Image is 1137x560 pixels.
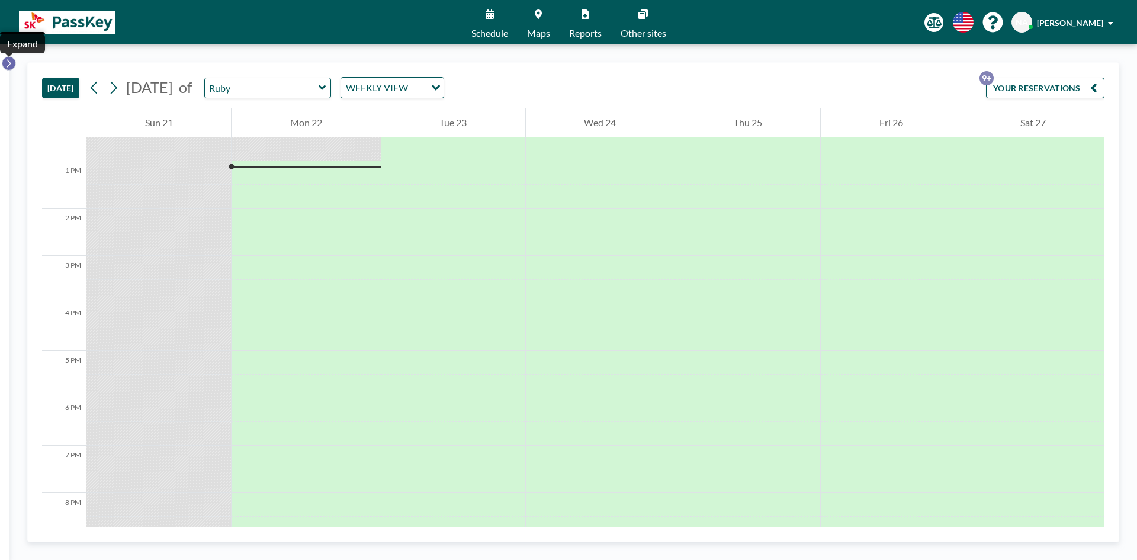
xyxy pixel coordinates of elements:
[1037,18,1103,28] span: [PERSON_NAME]
[341,78,444,98] div: Search for option
[821,108,961,137] div: Fri 26
[19,11,115,34] img: organization-logo
[526,108,675,137] div: Wed 24
[1016,17,1028,28] span: NA
[232,108,380,137] div: Mon 22
[527,28,550,38] span: Maps
[675,108,820,137] div: Thu 25
[412,80,424,95] input: Search for option
[42,209,86,256] div: 2 PM
[471,28,508,38] span: Schedule
[962,108,1104,137] div: Sat 27
[42,78,79,98] button: [DATE]
[621,28,666,38] span: Other sites
[42,351,86,398] div: 5 PM
[42,161,86,209] div: 1 PM
[42,398,86,446] div: 6 PM
[42,446,86,493] div: 7 PM
[205,78,319,98] input: Ruby
[986,78,1104,98] button: YOUR RESERVATIONS9+
[381,108,525,137] div: Tue 23
[42,256,86,303] div: 3 PM
[7,38,38,50] div: Expand
[86,108,231,137] div: Sun 21
[42,114,86,161] div: 12 PM
[343,80,410,95] span: WEEKLY VIEW
[569,28,602,38] span: Reports
[42,493,86,540] div: 8 PM
[42,303,86,351] div: 4 PM
[179,78,192,97] span: of
[979,71,994,85] p: 9+
[126,78,173,96] span: [DATE]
